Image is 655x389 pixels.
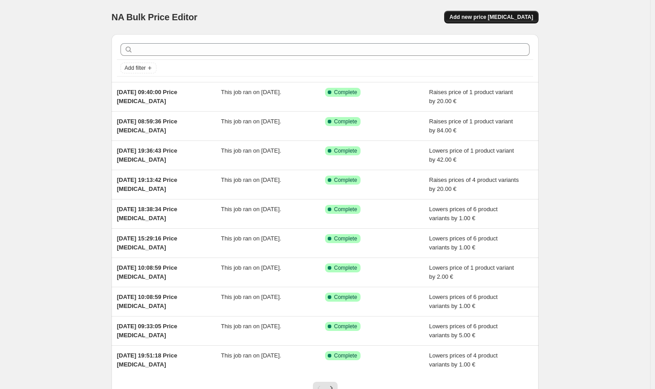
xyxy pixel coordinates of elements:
[334,323,357,330] span: Complete
[444,11,539,23] button: Add new price [MEDICAL_DATA]
[334,89,357,96] span: Complete
[117,323,177,339] span: [DATE] 09:33:05 Price [MEDICAL_DATA]
[221,176,281,183] span: This job ran on [DATE].
[117,206,177,222] span: [DATE] 18:38:34 Price [MEDICAL_DATA]
[117,147,177,163] span: [DATE] 19:36:43 Price [MEDICAL_DATA]
[334,118,357,125] span: Complete
[334,176,357,184] span: Complete
[334,294,357,301] span: Complete
[117,264,177,280] span: [DATE] 10:08:59 Price [MEDICAL_DATA]
[429,264,514,280] span: Lowers price of 1 product variant by 2.00 €
[334,352,357,359] span: Complete
[125,64,146,72] span: Add filter
[111,12,197,22] span: NA Bulk Price Editor
[334,147,357,154] span: Complete
[117,176,177,192] span: [DATE] 19:13:42 Price [MEDICAL_DATA]
[117,352,177,368] span: [DATE] 19:51:18 Price [MEDICAL_DATA]
[450,14,533,21] span: Add new price [MEDICAL_DATA]
[429,235,498,251] span: Lowers prices of 6 product variants by 1.00 €
[117,235,177,251] span: [DATE] 15:29:16 Price [MEDICAL_DATA]
[221,264,281,271] span: This job ran on [DATE].
[429,118,513,134] span: Raises price of 1 product variant by 84.00 €
[429,206,498,222] span: Lowers prices of 6 product variants by 1.00 €
[429,89,513,104] span: Raises price of 1 product variant by 20.00 €
[117,89,177,104] span: [DATE] 09:40:00 Price [MEDICAL_DATA]
[429,294,498,309] span: Lowers prices of 6 product variants by 1.00 €
[221,294,281,300] span: This job ran on [DATE].
[334,206,357,213] span: Complete
[221,206,281,213] span: This job ran on [DATE].
[221,147,281,154] span: This job ran on [DATE].
[429,352,498,368] span: Lowers prices of 4 product variants by 1.00 €
[117,118,177,134] span: [DATE] 08:59:36 Price [MEDICAL_DATA]
[429,323,498,339] span: Lowers prices of 6 product variants by 5.00 €
[221,352,281,359] span: This job ran on [DATE].
[221,118,281,125] span: This job ran on [DATE].
[221,323,281,330] span: This job ran on [DATE].
[334,235,357,242] span: Complete
[429,176,519,192] span: Raises prices of 4 product variants by 20.00 €
[120,63,156,73] button: Add filter
[429,147,514,163] span: Lowers price of 1 product variant by 42.00 €
[221,235,281,242] span: This job ran on [DATE].
[334,264,357,271] span: Complete
[117,294,177,309] span: [DATE] 10:08:59 Price [MEDICAL_DATA]
[221,89,281,95] span: This job ran on [DATE].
